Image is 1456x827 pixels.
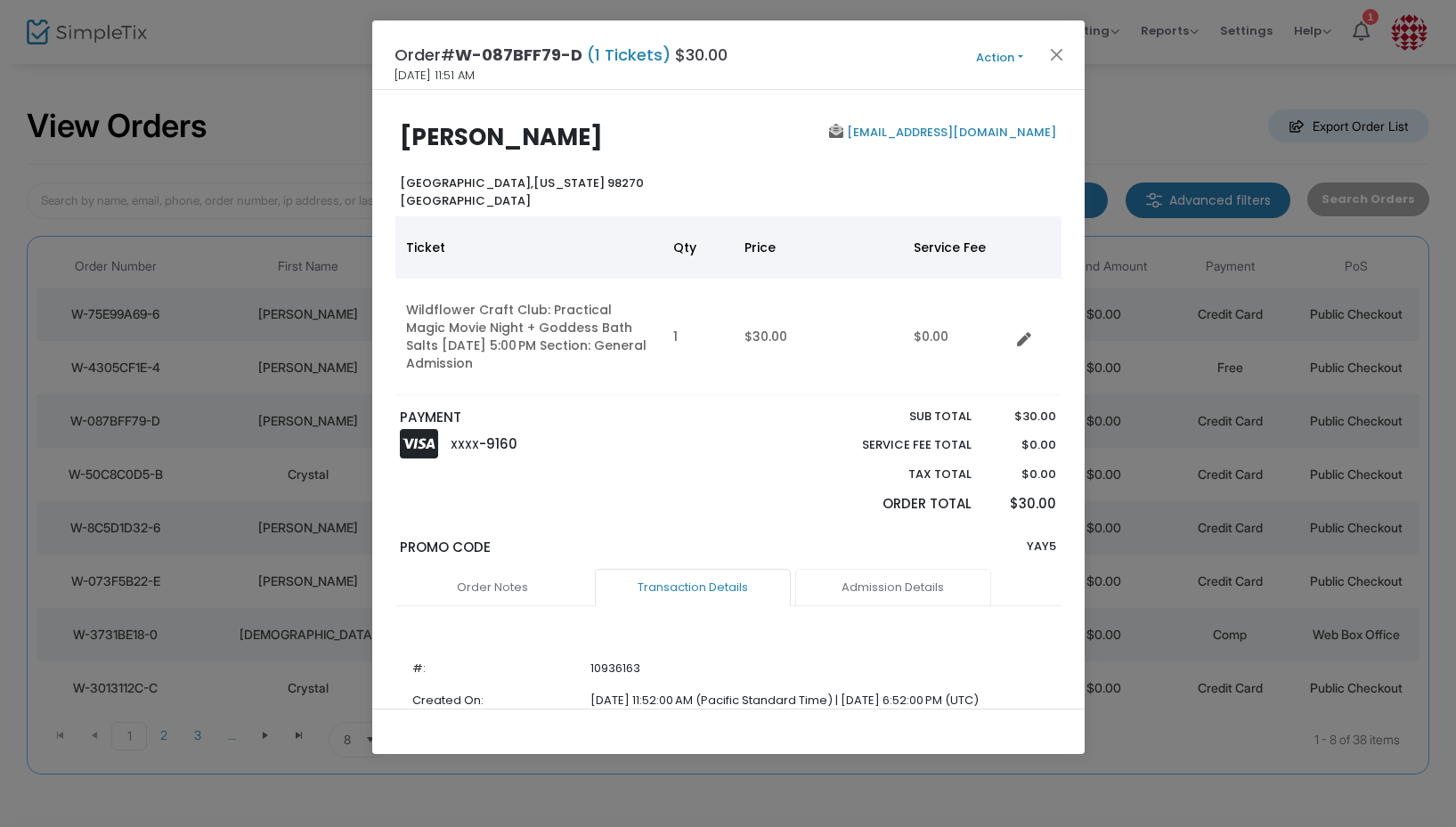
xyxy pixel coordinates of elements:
p: Promo Code [400,538,720,558]
span: [DATE] 11:51 AM [395,67,475,85]
p: Tax Total [821,466,972,483]
p: $0.00 [989,466,1056,483]
button: Close [1045,43,1068,66]
h4: Order# $30.00 [395,43,728,67]
span: (1 Tickets) [582,44,675,66]
p: $30.00 [989,408,1056,426]
td: [DATE] 11:52:00 AM (Pacific Standard Time) | [DATE] 6:52:00 PM (UTC) [590,685,1045,717]
td: $0.00 [903,279,1010,395]
span: XXXX [451,437,479,452]
a: Admission Details [795,569,991,606]
p: Order Total [821,494,972,515]
th: Service Fee [903,216,1010,279]
th: Ticket [395,216,663,279]
td: #: [412,653,590,685]
div: Data table [395,216,1061,395]
th: Price [734,216,903,279]
td: 1 [663,279,734,395]
td: Created On: [412,685,590,717]
p: PAYMENT [400,408,720,428]
a: Transaction Details [595,569,791,606]
p: Sub total [821,408,972,426]
p: $30.00 [989,494,1056,515]
button: Action [947,48,1053,68]
a: [EMAIL_ADDRESS][DOMAIN_NAME] [843,124,1056,141]
p: Service Fee Total [821,436,972,454]
b: [PERSON_NAME] [400,121,603,153]
td: 10936163 [590,653,1045,685]
a: Order Notes [395,569,590,606]
span: W-087BFF79-D [455,44,582,66]
span: [GEOGRAPHIC_DATA], [400,174,533,191]
span: -9160 [479,434,517,453]
td: Wildflower Craft Club: Practical Magic Movie Night + Goddess Bath Salts [DATE] 5:00 PM Section: G... [395,279,663,395]
th: Qty [663,216,734,279]
p: $0.00 [989,436,1056,454]
b: [US_STATE] 98270 [GEOGRAPHIC_DATA] [400,174,644,209]
td: $30.00 [734,279,903,395]
div: YAY5 [728,538,1065,570]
